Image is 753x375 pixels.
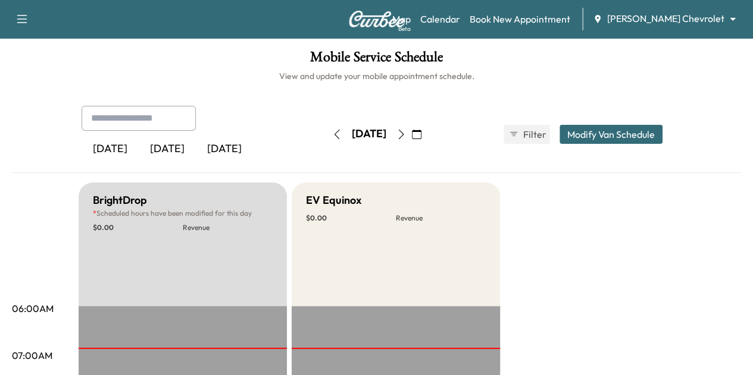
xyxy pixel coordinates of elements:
[12,70,741,82] h6: View and update your mobile appointment schedule.
[560,125,663,144] button: Modify Van Schedule
[306,213,396,223] p: $ 0.00
[12,348,52,363] p: 07:00AM
[396,213,486,223] p: Revenue
[12,301,54,316] p: 06:00AM
[392,12,411,26] a: MapBeta
[93,223,183,232] p: $ 0.00
[398,24,411,33] div: Beta
[352,127,386,141] div: [DATE]
[183,223,273,232] p: Revenue
[306,192,361,209] h5: EV Equinox
[93,192,147,209] h5: BrightDrop
[470,12,570,26] a: Book New Appointment
[420,12,460,26] a: Calendar
[93,209,273,218] p: Scheduled hours have been modified for this day
[607,12,724,26] span: [PERSON_NAME] Chevrolet
[139,135,196,163] div: [DATE]
[523,127,545,141] span: Filter
[504,125,550,144] button: Filter
[348,11,405,27] img: Curbee Logo
[12,50,741,70] h1: Mobile Service Schedule
[82,135,139,163] div: [DATE]
[196,135,253,163] div: [DATE]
